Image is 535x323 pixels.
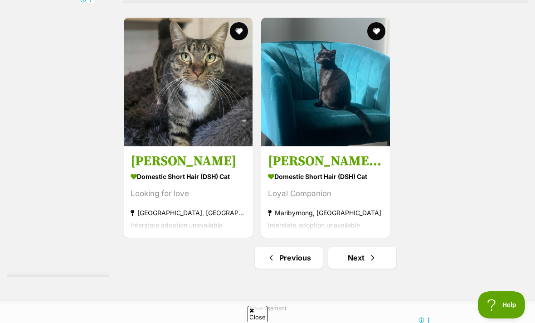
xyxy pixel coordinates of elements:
[131,188,246,200] div: Looking for love
[255,247,323,269] a: Previous page
[261,18,390,146] img: Jay 🐈‍⬛ - Domestic Short Hair (DSH) Cat
[261,146,390,238] a: [PERSON_NAME] 🐈‍⬛ Domestic Short Hair (DSH) Cat Loyal Companion Maribyrnong, [GEOGRAPHIC_DATA] In...
[123,247,528,269] nav: Pagination
[478,291,526,318] iframe: Help Scout Beacon - Open
[131,221,223,229] span: Interstate adoption unavailable
[124,146,253,238] a: [PERSON_NAME] Domestic Short Hair (DSH) Cat Looking for love [GEOGRAPHIC_DATA], [GEOGRAPHIC_DATA]...
[268,221,360,229] span: Interstate adoption unavailable
[268,207,383,219] strong: Maribyrnong, [GEOGRAPHIC_DATA]
[124,18,253,146] img: Nick Jonas - Domestic Short Hair (DSH) Cat
[230,22,248,40] button: favourite
[367,22,385,40] button: favourite
[268,170,383,183] strong: Domestic Short Hair (DSH) Cat
[131,207,246,219] strong: [GEOGRAPHIC_DATA], [GEOGRAPHIC_DATA]
[248,306,267,322] span: Close
[328,247,396,269] a: Next page
[268,188,383,200] div: Loyal Companion
[131,153,246,170] h3: [PERSON_NAME]
[268,153,383,170] h3: [PERSON_NAME] 🐈‍⬛
[131,170,246,183] strong: Domestic Short Hair (DSH) Cat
